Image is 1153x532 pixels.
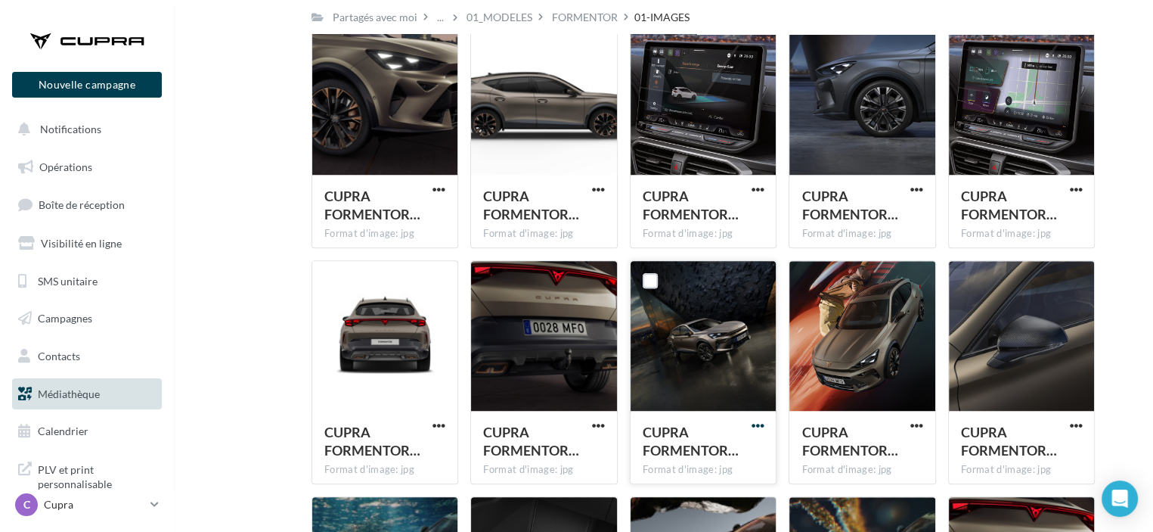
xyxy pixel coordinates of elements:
a: Campagnes [9,303,165,334]
span: Médiathèque [38,387,100,400]
span: Boîte de réception [39,198,125,211]
a: Calendrier [9,415,165,447]
a: SMS unitaire [9,266,165,297]
a: PLV et print personnalisable [9,453,165,498]
span: CUPRA FORMENTOR PA 140 [483,188,579,222]
div: Format d'image: jpg [324,463,446,477]
div: Format d'image: jpg [801,227,923,241]
span: Opérations [39,160,92,173]
span: CUPRA FORMENTOR PA 152 [483,424,579,459]
span: Visibilité en ligne [41,237,122,250]
span: CUPRA FORMENTOR PA 181 [961,188,1057,222]
a: C Cupra [12,490,162,519]
div: Format d'image: jpg [483,227,605,241]
a: Visibilité en ligne [9,228,165,260]
span: SMS unitaire [38,274,98,287]
span: CUPRA FORMENTOR PA 168 [643,424,739,459]
div: Format d'image: jpg [643,227,764,241]
div: Format d'image: jpg [801,463,923,477]
div: Format d'image: jpg [483,463,605,477]
span: CUPRA FORMENTOR PA 027 [961,424,1057,459]
div: 01_MODELES [466,10,532,25]
div: 01-IMAGES [634,10,690,25]
div: Format d'image: jpg [643,463,764,477]
span: Campagnes [38,312,92,325]
div: Format d'image: jpg [961,227,1083,241]
p: Cupra [44,497,144,512]
span: Contacts [38,350,80,362]
span: Notifications [40,123,101,135]
span: CUPRA FORMENTOR PA 173 [801,424,897,459]
a: Médiathèque [9,378,165,410]
a: Contacts [9,341,165,372]
button: Notifications [9,114,159,145]
div: Format d'image: jpg [324,227,446,241]
span: CUPRA FORMENTOR PA 139 [324,424,420,459]
div: FORMENTOR [552,10,618,25]
div: Open Intercom Messenger [1102,481,1138,517]
span: CUPRA FORMENTOR PA 149 [324,188,420,222]
span: CUPRA FORMENTOR PA 180 [643,188,739,222]
span: Calendrier [38,425,88,437]
span: CUPRA FORMENTOR PA 023 [801,188,897,222]
span: PLV et print personnalisable [38,459,156,492]
span: C [23,497,30,512]
div: Partagés avec moi [333,10,417,25]
div: Format d'image: jpg [961,463,1083,477]
button: Nouvelle campagne [12,72,162,98]
a: Boîte de réception [9,188,165,221]
a: Opérations [9,151,165,183]
div: ... [434,7,447,28]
